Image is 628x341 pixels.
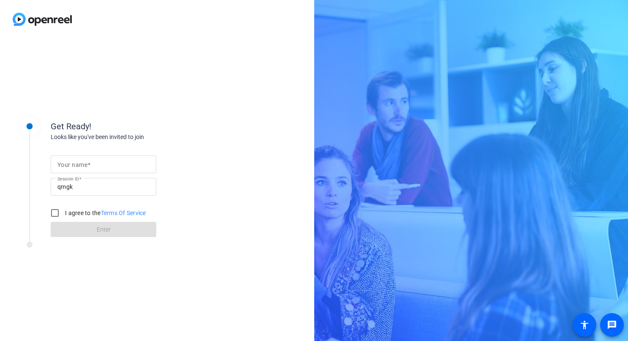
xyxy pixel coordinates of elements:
[579,320,590,330] mat-icon: accessibility
[607,320,617,330] mat-icon: message
[51,120,220,133] div: Get Ready!
[63,209,146,217] label: I agree to the
[57,176,79,181] mat-label: Session ID
[51,133,220,142] div: Looks like you've been invited to join
[101,210,146,216] a: Terms Of Service
[57,161,87,168] mat-label: Your name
